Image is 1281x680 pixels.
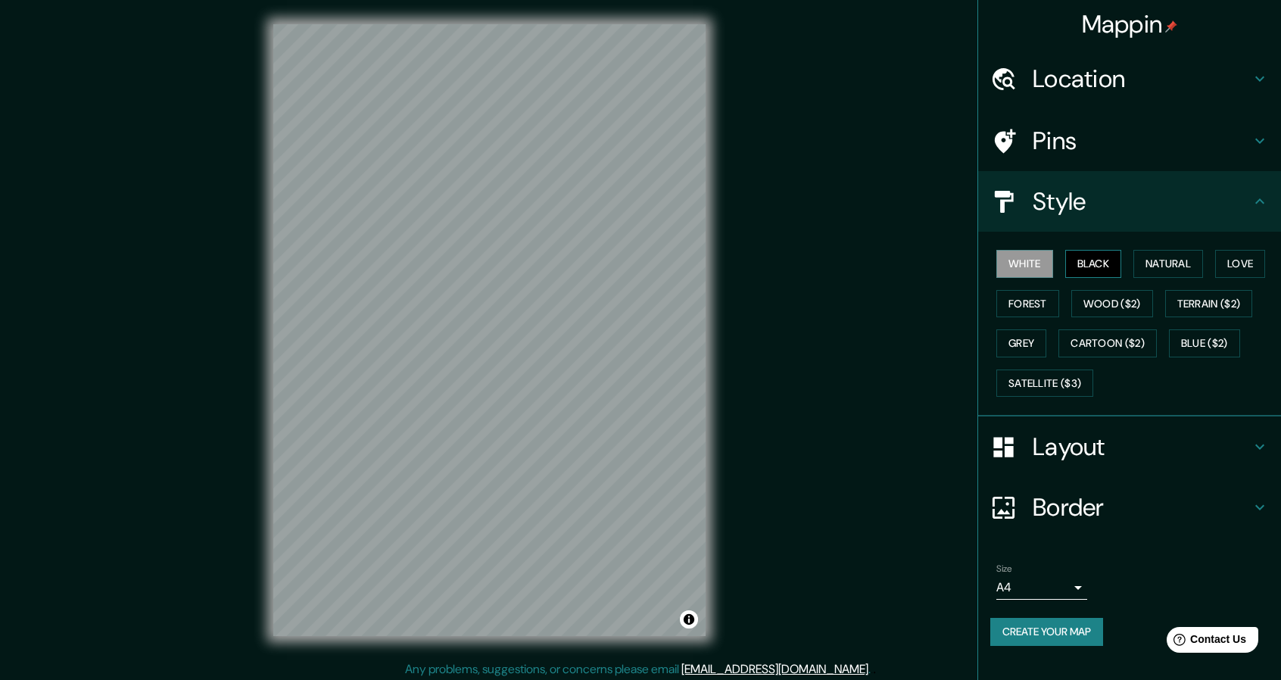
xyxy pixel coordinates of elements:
div: Pins [978,111,1281,171]
button: Satellite ($3) [996,370,1093,398]
label: Size [996,563,1012,576]
h4: Layout [1033,432,1251,462]
h4: Border [1033,492,1251,522]
div: Style [978,171,1281,232]
button: Love [1215,250,1265,278]
button: Create your map [990,618,1103,646]
div: Location [978,48,1281,109]
p: Any problems, suggestions, or concerns please email . [405,660,871,678]
button: Black [1065,250,1122,278]
div: Border [978,477,1281,538]
button: Wood ($2) [1071,290,1153,318]
button: Grey [996,329,1046,357]
div: . [871,660,873,678]
a: [EMAIL_ADDRESS][DOMAIN_NAME] [681,661,868,677]
button: Terrain ($2) [1165,290,1253,318]
iframe: Help widget launcher [1146,621,1264,663]
h4: Mappin [1082,9,1178,39]
h4: Pins [1033,126,1251,156]
button: Toggle attribution [680,610,698,629]
button: Cartoon ($2) [1058,329,1157,357]
button: Natural [1133,250,1203,278]
div: . [873,660,876,678]
button: Blue ($2) [1169,329,1240,357]
div: A4 [996,576,1087,600]
canvas: Map [273,24,706,636]
button: White [996,250,1053,278]
button: Forest [996,290,1059,318]
div: Layout [978,416,1281,477]
h4: Location [1033,64,1251,94]
h4: Style [1033,186,1251,217]
img: pin-icon.png [1165,20,1177,33]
